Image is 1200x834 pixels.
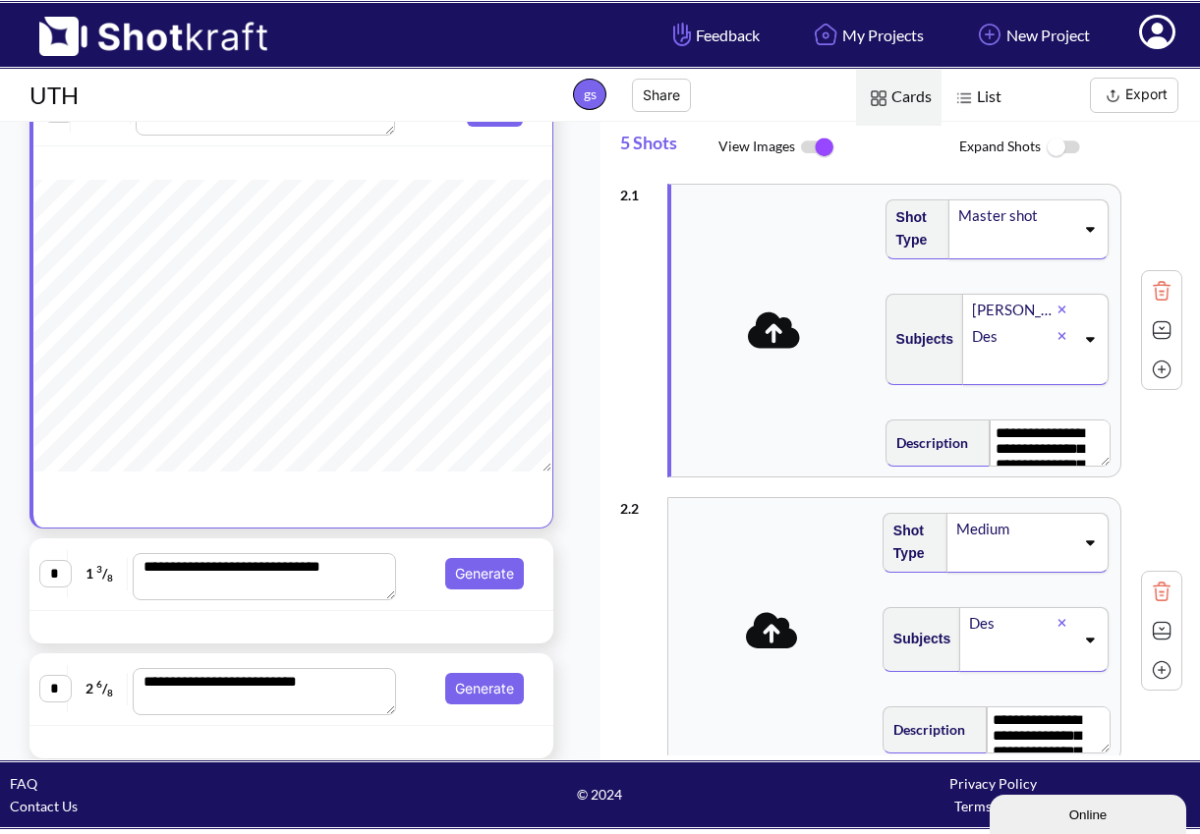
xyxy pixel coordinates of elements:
a: My Projects [794,9,939,61]
a: New Project [958,9,1105,61]
div: Des [967,610,1057,637]
span: © 2024 [403,783,796,806]
a: FAQ [10,775,37,792]
span: Shot Type [886,201,940,256]
div: Privacy Policy [797,772,1190,795]
div: Terms of Use [797,795,1190,817]
span: 6 [96,678,102,690]
div: [PERSON_NAME] [970,297,1057,323]
span: List [942,70,1011,126]
span: Subjects [886,323,953,356]
span: 3 [96,563,102,575]
img: Expand Icon [1147,315,1176,345]
img: Add Icon [1147,655,1176,685]
span: Description [886,426,968,459]
img: Export Icon [1101,83,1125,108]
img: Trash Icon [1147,577,1176,606]
span: Description [884,713,965,746]
span: 8 [107,688,113,699]
span: 5 Shots [620,122,718,174]
iframe: chat widget [990,791,1190,834]
button: Generate [445,673,524,704]
span: gs [573,79,606,110]
span: View Images [718,127,959,168]
img: Add Icon [973,18,1006,51]
img: Card Icon [866,85,891,111]
div: Master shot [956,202,1074,229]
img: List Icon [951,85,977,111]
span: 1 / [73,558,128,589]
span: Shot Type [884,515,938,570]
span: 8 [107,573,113,584]
span: Cards [856,70,942,126]
img: Expand Icon [1147,616,1176,645]
span: 2 / [73,673,128,704]
span: Expand Shots [959,127,1200,169]
div: Des [970,323,1057,350]
img: ToggleOn Icon [795,127,839,168]
button: Share [632,79,691,112]
div: 2 . 2 [620,487,657,520]
button: Generate [445,558,524,589]
img: ToggleOff Icon [1041,127,1085,169]
button: Export [1090,78,1178,113]
img: Hand Icon [668,18,696,51]
div: 2 . 1 [620,174,657,206]
img: Home Icon [809,18,842,51]
span: Subjects [884,623,950,655]
a: Contact Us [10,798,78,814]
div: Medium [954,516,1074,542]
img: Add Icon [1147,355,1176,384]
span: Feedback [668,24,760,46]
img: Trash Icon [1147,276,1176,306]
